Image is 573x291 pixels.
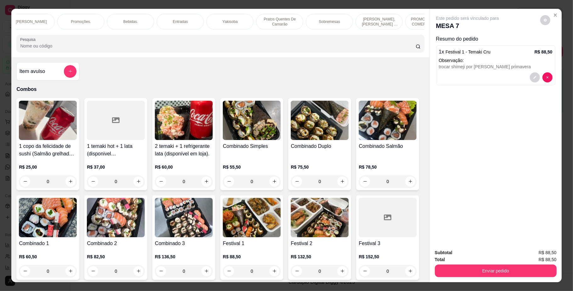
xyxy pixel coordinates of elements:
button: decrease-product-quantity [156,266,166,276]
p: R$ 88,50 [223,254,281,260]
p: Bebidas. [123,19,138,24]
img: product-image [359,101,417,140]
h4: Combinado Simples [223,143,281,150]
img: product-image [19,101,77,140]
button: decrease-product-quantity [540,15,550,25]
p: Resumo do pedido [436,35,555,43]
h4: 1 copo da felicidade de sushi (Salmão grelhado) 200ml + 1 lata (disponivel [PERSON_NAME][GEOGRAPH... [19,143,77,158]
img: product-image [291,198,349,237]
button: decrease-product-quantity [20,176,30,187]
strong: Total [435,257,445,262]
div: trocar shimeji por [PERSON_NAME] primavera [439,64,553,70]
button: add-separate-item [64,65,76,78]
button: decrease-product-quantity [20,266,30,276]
p: Pratos Quentes De Camarão [261,17,298,27]
button: increase-product-quantity [133,176,143,187]
p: [PERSON_NAME], [PERSON_NAME] & [PERSON_NAME] [361,17,397,27]
button: decrease-product-quantity [530,72,540,82]
p: R$ 82,50 [87,254,145,260]
p: Yakisoba [222,19,238,24]
h4: Item avulso [19,68,45,75]
button: Close [550,10,560,20]
button: decrease-product-quantity [542,72,553,82]
button: decrease-product-quantity [88,266,98,276]
img: product-image [155,101,213,140]
h4: Combinado 1 [19,240,77,247]
h4: Combinado Salmão [359,143,417,150]
p: Observação: [439,57,553,64]
p: R$ 60,50 [19,254,77,260]
button: Enviar pedido [435,265,557,277]
button: increase-product-quantity [65,266,76,276]
h4: Festival 3 [359,240,417,247]
p: R$ 152,50 [359,254,417,260]
label: Pesquisa [20,37,38,42]
button: increase-product-quantity [201,266,211,276]
p: R$ 78,50 [359,164,417,170]
img: product-image [223,101,281,140]
span: R$ 88,50 [539,256,557,263]
p: Promoções. [71,19,91,24]
h4: Festival 1 [223,240,281,247]
p: R$ 37,00 [87,164,145,170]
button: decrease-product-quantity [88,176,98,187]
input: Pesquisa [20,43,415,49]
img: product-image [87,198,145,237]
p: R$ 25,00 [19,164,77,170]
p: MESA 7 [436,21,499,30]
p: R$ 55,50 [223,164,281,170]
p: PROMOÇÕES PARA COMER NO LOCAL [411,17,447,27]
p: Combos [16,86,424,93]
h4: Combinado 3 [155,240,213,247]
span: Festival 1 - Temaki Cru [446,49,491,54]
p: Entradas [173,19,188,24]
h4: 2 temaki + 1 refrigerante lata (disponível em loja). [155,143,213,158]
h4: Combinado Duplo [291,143,349,150]
img: product-image [155,198,213,237]
p: 1 x [439,48,491,56]
p: R$ 132,50 [291,254,349,260]
p: Sobremesas [319,19,340,24]
img: product-image [223,198,281,237]
span: R$ 88,50 [539,249,557,256]
p: R$ 75,50 [291,164,349,170]
button: increase-product-quantity [133,266,143,276]
img: product-image [291,101,349,140]
p: R$ 136,50 [155,254,213,260]
img: product-image [19,198,77,237]
p: R$ 88,50 [535,49,553,55]
strong: Subtotal [435,250,452,255]
p: [PERSON_NAME] [16,19,47,24]
p: Este pedido será vinculado para [436,15,499,21]
h4: Combinado 2 [87,240,145,247]
p: R$ 60,00 [155,164,213,170]
button: increase-product-quantity [65,176,76,187]
h4: 1 temaki hot + 1 lata (disponivel [PERSON_NAME][GEOGRAPHIC_DATA]) [87,143,145,158]
h4: Festival 2 [291,240,349,247]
